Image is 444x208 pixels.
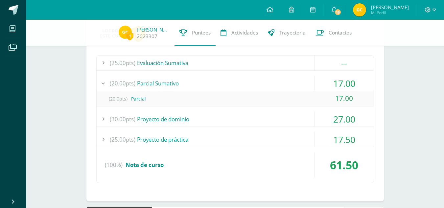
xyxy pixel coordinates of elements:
span: Mi Perfil [371,10,409,15]
span: (25.00pts) [110,132,135,147]
a: Contactos [311,20,357,46]
span: (25.00pts) [110,56,135,70]
span: [PERSON_NAME] [371,4,409,11]
div: Evaluación Sumativa [97,56,374,70]
div: 17.00 [315,76,374,91]
a: Actividades [216,20,263,46]
div: 61.50 [315,152,374,177]
div: Parcial Sumativo [97,76,374,91]
a: 2023307 [137,33,157,40]
span: (30.00pts) [110,112,135,127]
span: (100%) [105,152,123,177]
span: (20.00pts) [110,76,135,91]
span: Actividades [231,29,258,36]
span: Contactos [329,29,352,36]
img: 68cc56d79e50511208d95ee5aa952b23.png [119,26,132,39]
div: 27.00 [315,112,374,127]
span: (20.0pts) [105,91,131,106]
a: Trayectoria [263,20,311,46]
div: Proyecto de práctica [97,132,374,147]
span: Nota de curso [126,161,164,169]
div: -- [315,56,374,70]
span: Trayectoria [279,29,306,36]
img: 68cc56d79e50511208d95ee5aa952b23.png [353,3,366,16]
span: 1 [126,32,133,40]
div: Proyecto de dominio [97,112,374,127]
a: [PERSON_NAME] [137,26,170,33]
div: Parcial [97,91,374,106]
span: 18 [334,9,341,16]
div: 17.00 [315,91,374,106]
a: Punteos [175,20,216,46]
div: 17.50 [315,132,374,147]
span: Punteos [192,29,211,36]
